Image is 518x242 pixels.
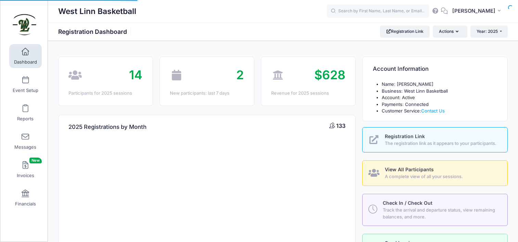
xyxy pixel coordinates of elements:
span: The registration link as it appears to your participants. [385,140,500,147]
div: Revenue for 2025 sessions [271,90,345,97]
a: Event Setup [9,72,42,96]
span: Year: 2025 [477,29,498,34]
span: Invoices [17,173,34,178]
span: Registration Link [385,133,425,139]
h4: Account Information [373,59,429,79]
a: View All Participants A complete view of all your sessions. [362,160,508,186]
a: Registration Link [380,26,430,37]
a: Messages [9,129,42,153]
span: Event Setup [13,88,38,93]
button: [PERSON_NAME] [448,3,508,19]
button: Actions [433,26,467,37]
a: Financials [9,186,42,210]
input: Search by First Name, Last Name, or Email... [327,4,429,18]
a: West Linn Basketball [0,7,48,40]
a: Contact Us [421,108,445,113]
span: New [29,158,42,163]
span: A complete view of all your sessions. [385,173,500,180]
li: Account: Active [382,94,497,101]
h1: West Linn Basketball [58,3,136,19]
li: Payments: Connected [382,101,497,108]
span: View All Participants [385,166,434,172]
li: Business: West Linn Basketball [382,88,497,95]
a: Registration Link The registration link as it appears to your participants. [362,127,508,153]
span: $628 [314,67,345,82]
span: 2 [236,67,244,82]
h1: Registration Dashboard [58,28,133,35]
div: Participants for 2025 sessions [68,90,142,97]
span: 14 [129,67,142,82]
div: New participants: last 7 days [170,90,244,97]
img: West Linn Basketball [12,11,37,36]
span: 133 [336,122,345,129]
span: Check In / Check Out [383,200,432,206]
span: Track the arrival and departure status, view remaining balances, and more. [383,207,500,220]
span: [PERSON_NAME] [452,7,495,15]
span: Dashboard [14,59,37,65]
span: Financials [15,201,36,207]
button: Year: 2025 [470,26,508,37]
li: Customer Service: [382,108,497,115]
a: Check In / Check Out Track the arrival and departure status, view remaining balances, and more. [362,194,508,226]
li: Name: [PERSON_NAME] [382,81,497,88]
span: Reports [17,116,34,122]
a: Reports [9,101,42,125]
a: Dashboard [9,44,42,68]
span: Messages [14,144,36,150]
a: InvoicesNew [9,158,42,181]
h4: 2025 Registrations by Month [68,117,147,137]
